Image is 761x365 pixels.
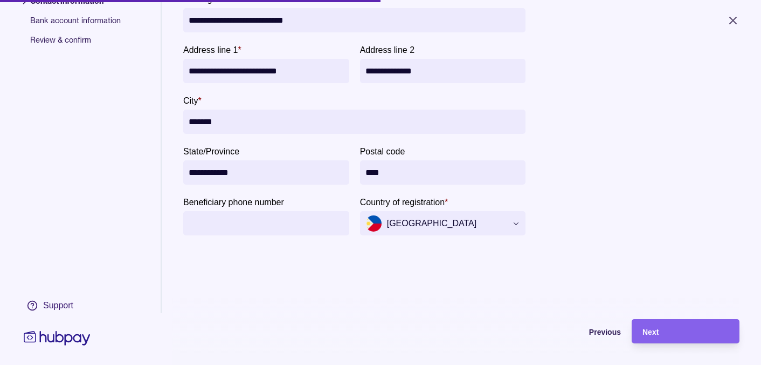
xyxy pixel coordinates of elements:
label: Country of registration [360,195,448,208]
input: Address line 2 [365,59,521,83]
label: State/Province [183,145,239,158]
p: City [183,96,198,105]
input: City [189,110,520,134]
label: Beneficiary phone number [183,195,284,208]
p: Address line 1 [183,45,238,55]
label: Address line 2 [360,43,414,56]
input: Address line 1 [189,59,344,83]
p: Address line 2 [360,45,414,55]
input: Postal code [365,160,521,185]
label: City [183,94,202,107]
p: Country of registration [360,198,445,207]
input: Beneficiary phone number [189,211,344,235]
span: Next [642,328,659,336]
button: Previous [513,319,621,343]
button: Next [632,319,739,343]
label: Address line 1 [183,43,241,56]
a: Support [22,294,93,317]
input: State/Province [189,160,344,185]
p: Postal code [360,147,405,156]
div: Support [43,300,73,312]
span: Review & confirm [30,35,121,54]
label: Postal code [360,145,405,158]
input: Full registered business name [189,8,520,32]
span: Bank account information [30,15,121,35]
p: Beneficiary phone number [183,198,284,207]
p: State/Province [183,147,239,156]
button: Close [714,9,752,32]
span: Previous [589,328,621,336]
